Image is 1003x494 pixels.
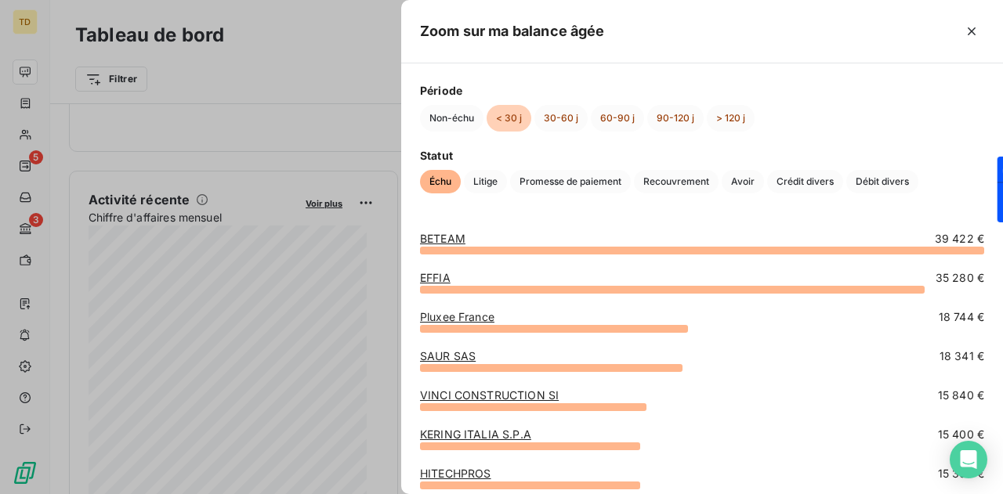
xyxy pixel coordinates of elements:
[591,105,644,132] button: 60-90 j
[420,105,483,132] button: Non-échu
[938,466,984,481] span: 15 360 €
[420,271,451,284] a: EFFIA
[420,467,491,480] a: HITECHPROS
[939,309,984,325] span: 18 744 €
[534,105,588,132] button: 30-60 j
[938,388,984,403] span: 15 840 €
[846,170,918,193] button: Débit divers
[420,82,984,99] span: Période
[722,170,764,193] button: Avoir
[420,310,494,323] a: Pluxee France
[487,105,531,132] button: < 30 j
[420,232,465,245] a: BETEAM
[707,105,755,132] button: > 120 j
[420,349,476,362] a: SAUR SAS
[940,348,984,364] span: 18 341 €
[634,170,719,193] button: Recouvrement
[420,170,461,193] button: Échu
[420,427,531,441] a: KERING ITALIA S.P.A
[938,427,984,442] span: 15 400 €
[464,170,507,193] button: Litige
[420,388,559,402] a: VINCI CONSTRUCTION SI
[647,105,704,132] button: 90-120 j
[936,270,984,286] span: 35 280 €
[950,441,987,478] div: Open Intercom Messenger
[420,20,605,42] h5: Zoom sur ma balance âgée
[767,170,843,193] button: Crédit divers
[510,170,631,193] button: Promesse de paiement
[420,147,984,164] span: Statut
[935,231,984,247] span: 39 422 €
